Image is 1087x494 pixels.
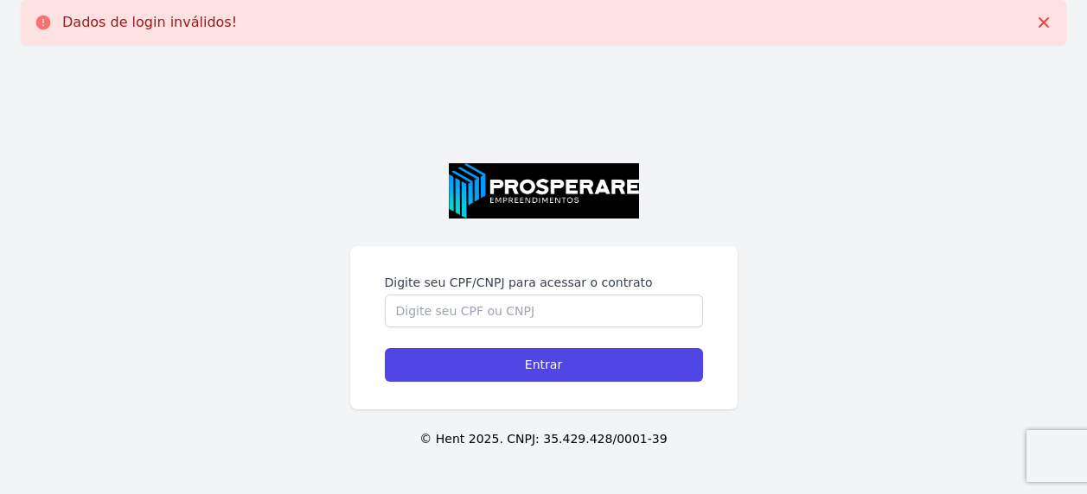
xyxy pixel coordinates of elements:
[385,348,703,382] input: Entrar
[449,163,639,219] img: WhatsApp%20Image%202024-06-06%20at%2013.53.59.jpeg
[62,14,237,31] p: Dados de login inválidos!
[385,294,703,327] input: Digite seu CPF ou CNPJ
[385,274,703,291] label: Digite seu CPF/CNPJ para acessar o contrato
[28,430,1059,448] p: © Hent 2025. CNPJ: 35.429.428/0001-39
